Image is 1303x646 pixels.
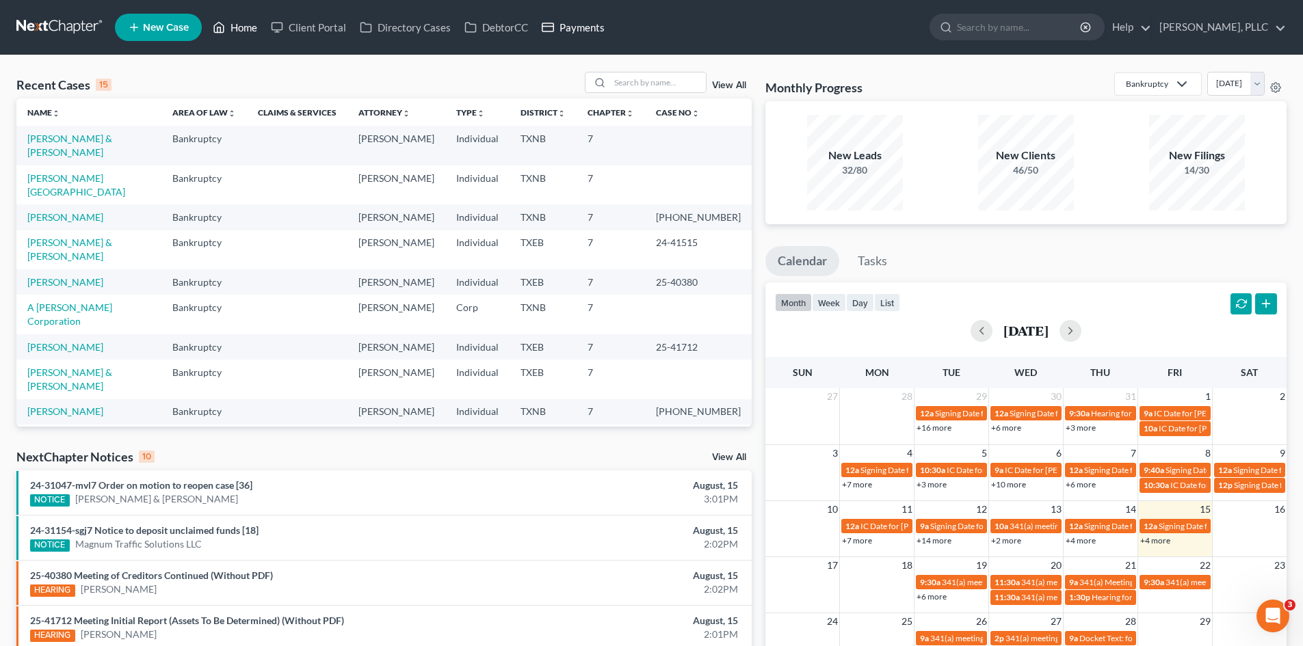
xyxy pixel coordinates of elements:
input: Search by name... [610,72,706,92]
div: 10 [139,450,155,463]
a: Directory Cases [353,15,458,40]
td: TXNB [510,165,577,204]
a: 24-31047-mvl7 Order on motion to reopen case [36] [30,479,252,491]
a: +6 more [991,422,1021,433]
span: 341(a) meeting for [PERSON_NAME] [1166,577,1298,587]
a: DebtorCC [458,15,535,40]
td: [PERSON_NAME] [347,126,445,165]
span: 9:30a [920,577,940,587]
a: Magnum Traffic Solutions LLC [75,537,202,551]
span: 2p [995,633,1004,643]
iframe: Intercom live chat [1256,600,1289,632]
span: 12a [1218,465,1232,475]
span: 14 [1124,501,1137,517]
span: 11:30a [995,592,1020,602]
span: 9 [1278,445,1287,461]
td: [PERSON_NAME] [347,399,445,425]
td: 7 [577,399,645,425]
span: Signing Date for [PERSON_NAME] [1166,465,1288,475]
td: Individual [445,425,510,463]
td: Individual [445,126,510,165]
a: Districtunfold_more [521,107,566,118]
td: [PERSON_NAME] [347,334,445,360]
a: +7 more [842,535,872,546]
span: 27 [826,388,839,405]
span: 21 [1124,557,1137,574]
span: 10a [995,521,1008,531]
span: Signing Date for [PERSON_NAME], Tereyana [860,465,1019,475]
div: HEARING [30,630,75,642]
a: A [PERSON_NAME] Corporation [27,301,112,327]
i: unfold_more [626,109,634,118]
th: Claims & Services [247,98,347,126]
div: New Filings [1149,148,1245,163]
span: 29 [1198,613,1212,630]
td: 7 [577,334,645,360]
td: TXEB [510,334,577,360]
span: IC Date for [PERSON_NAME] [860,521,965,531]
td: Bankruptcy [161,269,247,295]
span: 17 [826,557,839,574]
span: 31 [1124,388,1137,405]
td: Individual [445,399,510,425]
span: 27 [1049,613,1063,630]
a: +10 more [991,479,1026,489]
a: Help [1105,15,1151,40]
i: unfold_more [52,109,60,118]
td: TXNB [510,204,577,230]
td: [PHONE_NUMBER] [645,399,752,425]
input: Search by name... [957,14,1082,40]
td: [PERSON_NAME] [347,425,445,463]
span: 2 [1278,388,1287,405]
button: week [812,293,846,312]
span: 341(a) meeting for [PERSON_NAME] [930,633,1062,643]
a: [PERSON_NAME] [27,276,103,288]
td: 7 [577,295,645,334]
h3: Monthly Progress [765,79,863,96]
span: 9a [920,633,929,643]
td: 7 [577,126,645,165]
div: Recent Cases [16,77,111,93]
span: Fri [1168,366,1182,378]
a: +4 more [1066,535,1096,546]
span: 9a [1144,408,1153,418]
td: [PHONE_NUMBER] [645,425,752,463]
td: TXNB [510,425,577,463]
div: 15 [96,79,111,91]
span: Thu [1090,366,1110,378]
span: 24 [826,613,839,630]
td: Bankruptcy [161,165,247,204]
span: 341(a) meeting for [PERSON_NAME] [1005,633,1137,643]
div: Bankruptcy [1126,78,1168,90]
span: 8 [1204,445,1212,461]
span: 9a [995,465,1003,475]
a: Attorneyunfold_more [358,107,410,118]
span: 1 [1204,388,1212,405]
a: +2 more [991,535,1021,546]
i: unfold_more [557,109,566,118]
span: IC Date for [PERSON_NAME] [1005,465,1109,475]
span: 11 [900,501,914,517]
span: 341(a) meeting for [PERSON_NAME] [1021,592,1153,602]
span: IC Date for [PERSON_NAME] [1154,408,1259,418]
span: IC Date for [PERSON_NAME] [1170,480,1275,490]
span: Signing Date for [PERSON_NAME] [1084,465,1207,475]
td: 25-41712 [645,334,752,360]
a: Home [206,15,264,40]
span: 26 [975,613,988,630]
td: Bankruptcy [161,360,247,399]
a: [PERSON_NAME][GEOGRAPHIC_DATA] [27,172,125,198]
span: Hearing for Alleo Holdings Corporation [1092,592,1233,602]
button: day [846,293,874,312]
span: 3 [1285,600,1295,610]
a: Case Nounfold_more [656,107,700,118]
span: 6 [1055,445,1063,461]
td: 7 [577,204,645,230]
span: 13 [1049,501,1063,517]
div: 2:02PM [511,537,738,551]
a: [PERSON_NAME] [27,405,103,417]
span: 12a [845,465,859,475]
span: 12 [975,501,988,517]
a: Chapterunfold_more [588,107,634,118]
span: 25 [900,613,914,630]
